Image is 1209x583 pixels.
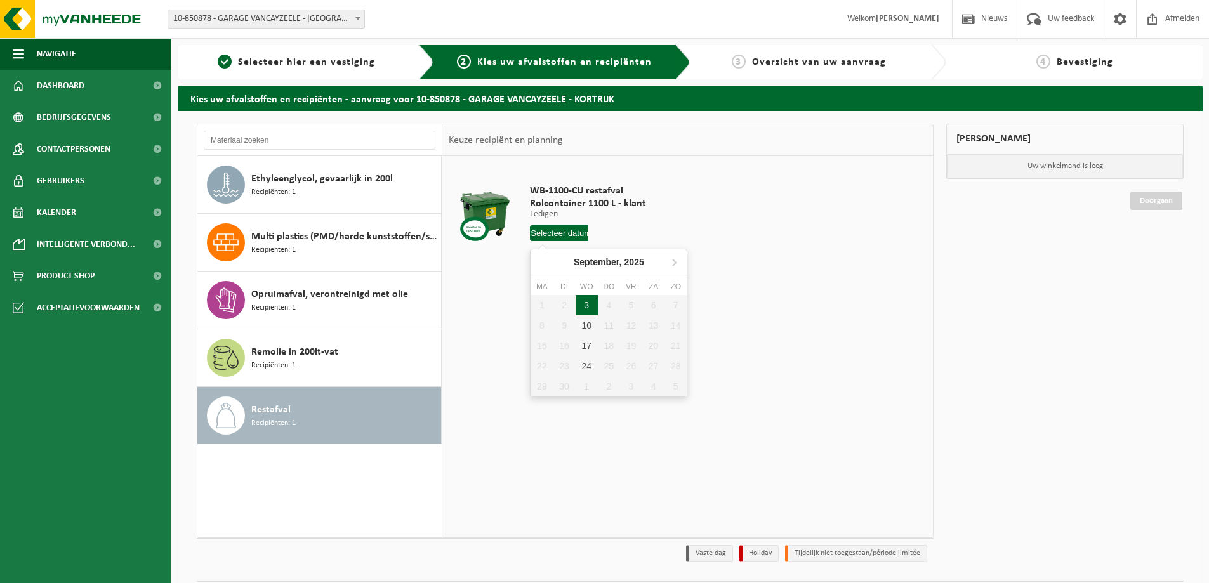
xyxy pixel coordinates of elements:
[251,171,393,187] span: Ethyleenglycol, gevaarlijk in 200l
[1057,57,1113,67] span: Bevestiging
[442,124,569,156] div: Keuze recipiënt en planning
[530,197,646,210] span: Rolcontainer 1100 L - klant
[530,210,646,219] p: Ledigen
[457,55,471,69] span: 2
[1130,192,1182,210] a: Doorgaan
[251,344,338,360] span: Remolie in 200lt-vat
[251,287,408,302] span: Opruimafval, verontreinigd met olie
[37,197,76,228] span: Kalender
[876,14,939,23] strong: [PERSON_NAME]
[37,260,95,292] span: Product Shop
[37,133,110,165] span: Contactpersonen
[37,70,84,102] span: Dashboard
[251,187,296,199] span: Recipiënten: 1
[732,55,746,69] span: 3
[37,292,140,324] span: Acceptatievoorwaarden
[251,302,296,314] span: Recipiënten: 1
[204,131,435,150] input: Materiaal zoeken
[553,280,575,293] div: di
[946,124,1184,154] div: [PERSON_NAME]
[197,329,442,387] button: Remolie in 200lt-vat Recipiënten: 1
[251,360,296,372] span: Recipiënten: 1
[218,55,232,69] span: 1
[168,10,365,29] span: 10-850878 - GARAGE VANCAYZEELE - KORTRIJK
[576,336,598,356] div: 17
[947,154,1183,178] p: Uw winkelmand is leeg
[530,185,646,197] span: WB-1100-CU restafval
[238,57,375,67] span: Selecteer hier een vestiging
[197,387,442,444] button: Restafval Recipiënten: 1
[37,38,76,70] span: Navigatie
[576,295,598,315] div: 3
[251,417,296,429] span: Recipiënten: 1
[251,229,438,244] span: Multi plastics (PMD/harde kunststoffen/spanbanden/EPS/folie naturel/folie gemengd)
[785,545,927,562] li: Tijdelijk niet toegestaan/période limitée
[531,280,553,293] div: ma
[598,280,620,293] div: do
[576,315,598,336] div: 10
[620,280,642,293] div: vr
[184,55,409,70] a: 1Selecteer hier een vestiging
[530,225,588,241] input: Selecteer datum
[576,280,598,293] div: wo
[197,272,442,329] button: Opruimafval, verontreinigd met olie Recipiënten: 1
[197,214,442,272] button: Multi plastics (PMD/harde kunststoffen/spanbanden/EPS/folie naturel/folie gemengd) Recipiënten: 1
[739,545,779,562] li: Holiday
[477,57,652,67] span: Kies uw afvalstoffen en recipiënten
[197,156,442,214] button: Ethyleenglycol, gevaarlijk in 200l Recipiënten: 1
[624,258,644,266] i: 2025
[168,10,364,28] span: 10-850878 - GARAGE VANCAYZEELE - KORTRIJK
[37,165,84,197] span: Gebruikers
[251,244,296,256] span: Recipiënten: 1
[251,402,291,417] span: Restafval
[37,102,111,133] span: Bedrijfsgegevens
[37,228,135,260] span: Intelligente verbond...
[576,376,598,396] div: 1
[686,545,733,562] li: Vaste dag
[752,57,886,67] span: Overzicht van uw aanvraag
[642,280,664,293] div: za
[664,280,687,293] div: zo
[569,252,649,272] div: September,
[178,86,1203,110] h2: Kies uw afvalstoffen en recipiënten - aanvraag voor 10-850878 - GARAGE VANCAYZEELE - KORTRIJK
[576,356,598,376] div: 24
[1036,55,1050,69] span: 4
